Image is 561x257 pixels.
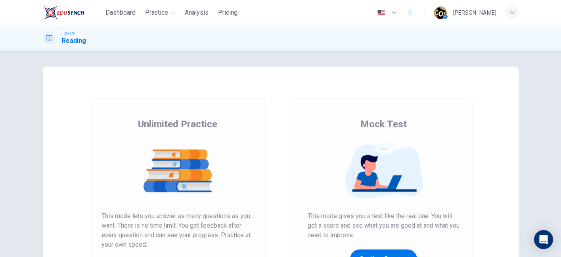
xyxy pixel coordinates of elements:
[62,31,75,36] span: TOEFL®
[218,8,237,17] span: Pricing
[142,6,178,20] button: Practice
[102,6,139,20] button: Dashboard
[376,10,386,16] img: en
[43,5,103,21] a: EduSynch logo
[453,8,496,17] div: [PERSON_NAME]
[308,211,460,240] span: This mode gives you a test like the real one. You will get a score and see what you are good at a...
[145,8,168,17] span: Practice
[534,230,553,249] div: Open Intercom Messenger
[215,6,241,20] button: Pricing
[138,118,217,130] span: Unlimited Practice
[182,6,212,20] button: Analysis
[43,5,84,21] img: EduSynch logo
[434,6,447,19] img: Profile picture
[101,211,254,249] span: This mode lets you answer as many questions as you want. There is no time limit. You get feedback...
[105,8,136,17] span: Dashboard
[185,8,209,17] span: Analysis
[62,36,86,46] h1: Reading
[360,118,407,130] span: Mock Test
